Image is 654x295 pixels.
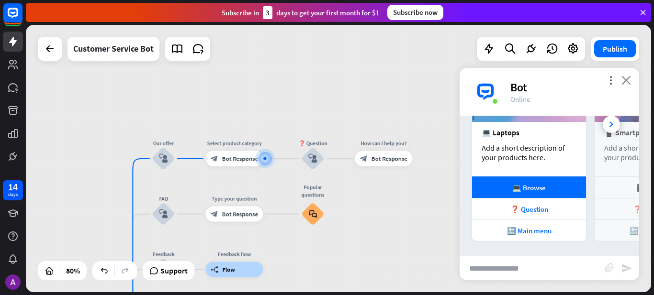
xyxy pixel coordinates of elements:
[140,140,186,147] div: Our offer
[140,195,186,203] div: FAQ
[160,263,188,278] span: Support
[477,183,581,192] div: 💻 Browse
[308,154,317,163] i: block_user_input
[140,251,186,258] div: Feedback
[594,40,636,57] button: Publish
[223,266,235,273] span: Flow
[621,262,632,274] i: send
[211,210,218,218] i: block_bot_response
[295,184,330,199] div: Popular questions
[222,155,258,163] span: Bot Response
[63,263,83,278] div: 80%
[477,226,581,235] div: 🔙 Main menu
[263,6,272,19] div: 3
[3,180,23,200] a: 14 days
[349,140,418,147] div: How can I help you?
[290,140,336,147] div: ❓ Question
[200,195,269,203] div: Type your question
[8,4,36,33] button: Open LiveChat chat widget
[159,209,168,219] i: block_user_input
[372,155,407,163] span: Bot Response
[222,210,258,218] span: Bot Response
[482,128,576,137] div: 💻 Laptops
[309,210,317,219] i: block_faq
[73,37,154,61] div: Customer Service Bot
[477,205,581,214] div: ❓ Question
[211,266,219,273] i: builder_tree
[360,155,368,163] i: block_bot_response
[8,191,18,198] div: days
[510,80,628,95] div: Bot
[200,140,269,147] div: Select product category
[200,251,269,258] div: Feedback flow
[8,183,18,191] div: 14
[510,95,628,104] div: Online
[387,5,443,20] div: Subscribe now
[222,6,380,19] div: Subscribe in days to get your first month for $1
[211,155,218,163] i: block_bot_response
[159,154,168,163] i: block_user_input
[606,76,615,85] i: more_vert
[605,263,614,273] i: block_attachment
[621,76,631,85] i: close
[482,143,576,162] div: Add a short description of your products here.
